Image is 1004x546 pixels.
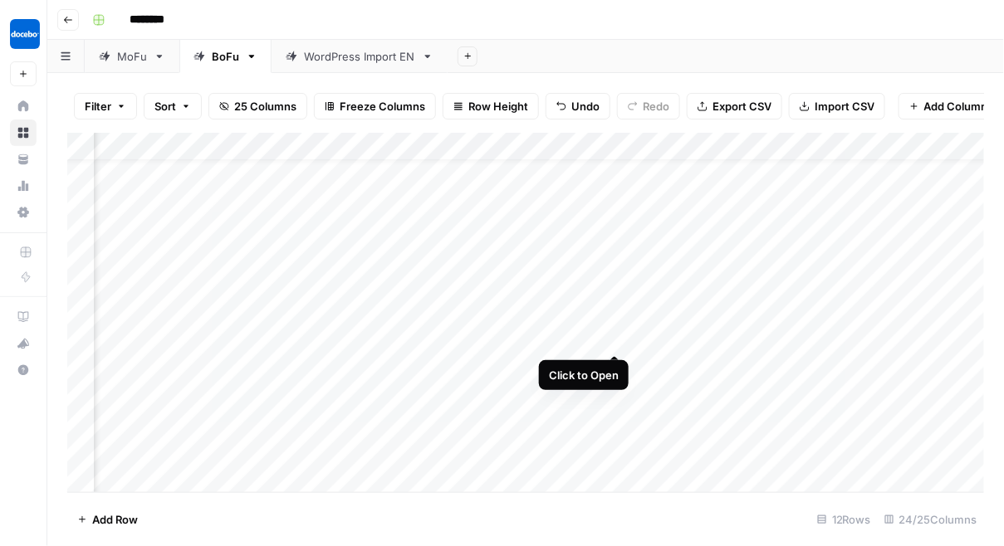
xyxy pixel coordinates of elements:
[314,93,436,119] button: Freeze Columns
[10,93,37,119] a: Home
[687,93,782,119] button: Export CSV
[92,511,138,528] span: Add Row
[212,48,239,65] div: BoFu
[10,357,37,383] button: Help + Support
[85,40,179,73] a: MoFu
[811,506,878,533] div: 12 Rows
[571,98,600,115] span: Undo
[10,146,37,173] a: Your Data
[549,367,619,383] div: Click to Open
[10,13,37,55] button: Workspace: Docebo
[67,506,148,533] button: Add Row
[234,98,296,115] span: 25 Columns
[304,48,415,65] div: WordPress Import EN
[144,93,202,119] button: Sort
[11,331,36,356] div: What's new?
[815,98,874,115] span: Import CSV
[878,506,984,533] div: 24/25 Columns
[179,40,272,73] a: BoFu
[85,98,111,115] span: Filter
[10,330,37,357] button: What's new?
[924,98,988,115] span: Add Column
[208,93,307,119] button: 25 Columns
[899,93,999,119] button: Add Column
[617,93,680,119] button: Redo
[468,98,528,115] span: Row Height
[643,98,669,115] span: Redo
[10,304,37,330] a: AirOps Academy
[10,119,37,146] a: Browse
[117,48,147,65] div: MoFu
[713,98,771,115] span: Export CSV
[10,199,37,226] a: Settings
[10,19,40,49] img: Docebo Logo
[546,93,610,119] button: Undo
[74,93,137,119] button: Filter
[340,98,425,115] span: Freeze Columns
[10,173,37,199] a: Usage
[272,40,448,73] a: WordPress Import EN
[789,93,885,119] button: Import CSV
[154,98,176,115] span: Sort
[443,93,539,119] button: Row Height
